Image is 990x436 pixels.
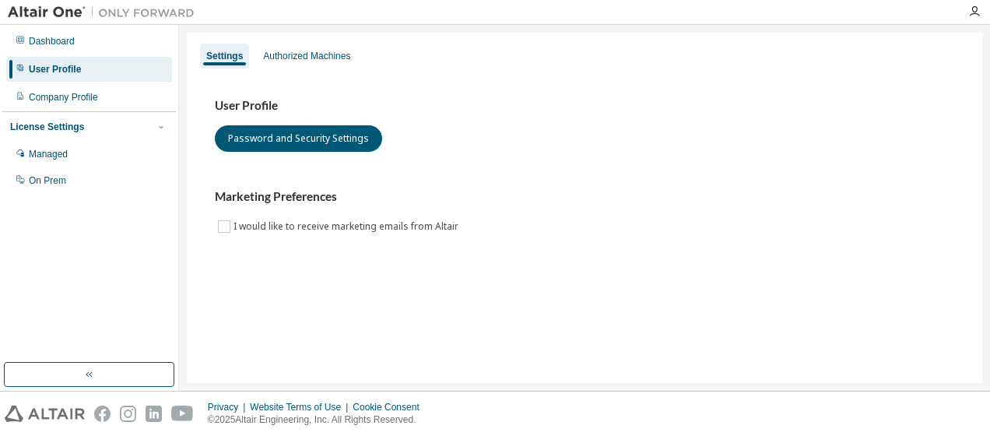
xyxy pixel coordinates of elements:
[233,217,462,236] label: I would like to receive marketing emails from Altair
[29,174,66,187] div: On Prem
[250,401,353,413] div: Website Terms of Use
[94,406,111,422] img: facebook.svg
[8,5,202,20] img: Altair One
[29,148,68,160] div: Managed
[215,125,382,152] button: Password and Security Settings
[215,189,954,205] h3: Marketing Preferences
[29,91,98,104] div: Company Profile
[206,50,243,62] div: Settings
[263,50,350,62] div: Authorized Machines
[10,121,84,133] div: License Settings
[5,406,85,422] img: altair_logo.svg
[29,63,81,76] div: User Profile
[29,35,75,47] div: Dashboard
[208,413,429,427] p: © 2025 Altair Engineering, Inc. All Rights Reserved.
[120,406,136,422] img: instagram.svg
[353,401,428,413] div: Cookie Consent
[215,98,954,114] h3: User Profile
[171,406,194,422] img: youtube.svg
[146,406,162,422] img: linkedin.svg
[208,401,250,413] div: Privacy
